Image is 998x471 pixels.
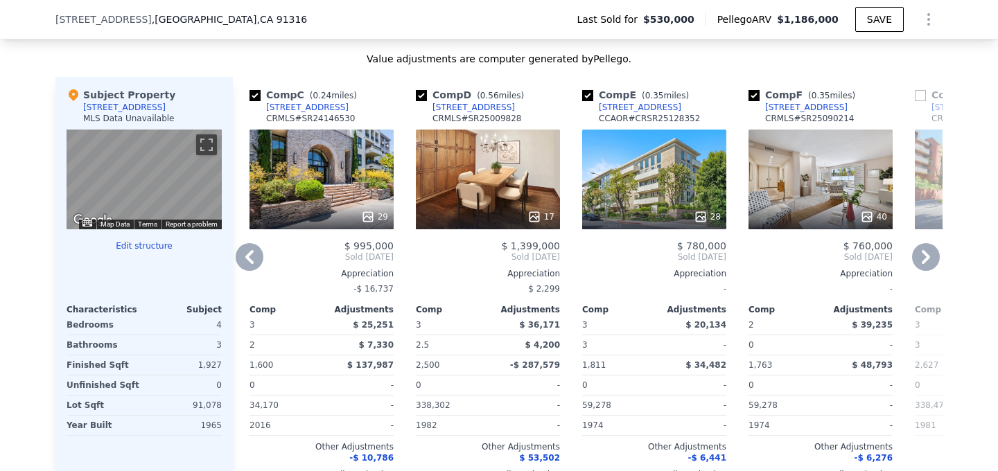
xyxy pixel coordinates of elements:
div: 1982 [416,416,485,435]
div: - [657,396,726,415]
div: Subject Property [67,88,175,102]
div: 17 [527,210,554,224]
div: CCAOR # CRSR25128352 [599,113,700,124]
span: 2,627 [915,360,938,370]
span: 3 [582,320,588,330]
div: Adjustments [322,304,394,315]
span: 59,278 [582,400,611,410]
span: $ 53,502 [519,453,560,463]
span: 59,278 [748,400,778,410]
div: Comp [416,304,488,315]
span: 3 [416,320,421,330]
div: 0 [748,335,818,355]
div: 2 [249,335,319,355]
span: Last Sold for [577,12,644,26]
div: 3 [915,335,984,355]
div: - [657,335,726,355]
div: CRMLS # SR25090214 [765,113,854,124]
span: 0.24 [313,91,331,100]
div: - [582,279,726,299]
div: - [491,375,560,395]
div: Appreciation [416,268,560,279]
div: Value adjustments are computer generated by Pellego . [55,52,943,66]
a: Report a problem [166,220,218,228]
span: ( miles) [636,91,694,100]
span: 0 [416,380,421,390]
span: $ 36,171 [519,320,560,330]
div: Comp [582,304,654,315]
div: - [823,416,893,435]
div: - [823,375,893,395]
a: [STREET_ADDRESS] [582,102,681,113]
div: CRMLS # SR24146530 [266,113,355,124]
div: - [657,375,726,395]
div: Adjustments [821,304,893,315]
div: 1,927 [147,355,222,375]
span: $530,000 [643,12,694,26]
div: 1974 [582,416,651,435]
span: Sold [DATE] [748,251,893,263]
div: Appreciation [748,268,893,279]
div: 40 [860,210,887,224]
span: $ 2,299 [528,284,560,294]
div: 1981 [915,416,984,435]
img: Google [70,211,116,229]
div: 2016 [249,416,319,435]
span: 3 [249,320,255,330]
span: Sold [DATE] [249,251,394,263]
div: - [823,396,893,415]
span: $ 39,235 [852,320,893,330]
a: [STREET_ADDRESS] [249,102,349,113]
div: Other Adjustments [582,441,726,452]
div: Appreciation [249,268,394,279]
div: Bedrooms [67,315,141,335]
div: 4 [147,315,222,335]
span: -$ 16,737 [353,284,394,294]
span: ( miles) [471,91,529,100]
div: 3 [582,335,651,355]
span: -$ 10,786 [349,453,394,463]
div: 1965 [147,416,222,435]
span: , [GEOGRAPHIC_DATA] [152,12,307,26]
div: Adjustments [654,304,726,315]
div: [STREET_ADDRESS] [432,102,515,113]
span: 0.56 [480,91,499,100]
span: 0 [748,380,754,390]
div: Unfinished Sqft [67,375,141,395]
div: Other Adjustments [416,441,560,452]
span: $ 48,793 [852,360,893,370]
span: 338,478 [915,400,949,410]
div: Comp [748,304,821,315]
span: Sold [DATE] [416,251,560,263]
div: 1974 [748,416,818,435]
div: Lot Sqft [67,396,141,415]
span: 0 [249,380,255,390]
span: 1,811 [582,360,606,370]
div: [STREET_ADDRESS] [266,102,349,113]
span: 1,600 [249,360,273,370]
span: Pellego ARV [717,12,778,26]
div: [STREET_ADDRESS] [83,102,166,113]
button: SAVE [855,7,904,32]
span: 0 [582,380,588,390]
div: Subject [144,304,222,315]
a: [STREET_ADDRESS] [416,102,515,113]
span: $ 760,000 [843,240,893,251]
span: $ 780,000 [677,240,726,251]
div: Adjustments [488,304,560,315]
span: $ 34,482 [685,360,726,370]
span: $ 137,987 [347,360,394,370]
div: Comp [249,304,322,315]
div: - [748,279,893,299]
span: $ 995,000 [344,240,394,251]
span: $ 20,134 [685,320,726,330]
div: Finished Sqft [67,355,141,375]
button: Toggle fullscreen view [196,134,217,155]
span: $ 1,399,000 [501,240,560,251]
div: - [491,416,560,435]
span: [STREET_ADDRESS] [55,12,152,26]
span: 2,500 [416,360,439,370]
div: [STREET_ADDRESS] [765,102,848,113]
span: 2 [748,320,754,330]
span: 1,763 [748,360,772,370]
